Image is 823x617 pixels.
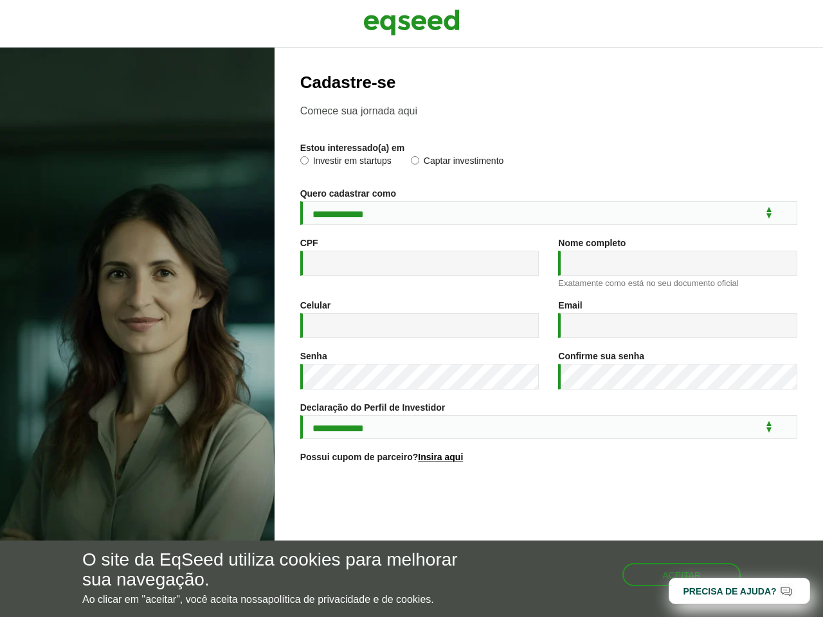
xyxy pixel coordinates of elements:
[268,595,431,605] a: política de privacidade e de cookies
[82,550,477,590] h5: O site da EqSeed utiliza cookies para melhorar sua navegação.
[300,403,446,412] label: Declaração do Perfil de Investidor
[411,156,504,169] label: Captar investimento
[451,478,646,528] iframe: reCAPTCHA
[300,238,318,247] label: CPF
[558,352,644,361] label: Confirme sua senha
[300,301,330,310] label: Celular
[558,279,797,287] div: Exatamente como está no seu documento oficial
[418,452,463,461] a: Insira aqui
[300,452,464,461] label: Possui cupom de parceiro?
[300,105,797,117] p: Comece sua jornada aqui
[558,238,626,247] label: Nome completo
[300,156,309,165] input: Investir em startups
[82,593,477,605] p: Ao clicar em "aceitar", você aceita nossa .
[300,189,396,198] label: Quero cadastrar como
[363,6,460,39] img: EqSeed Logo
[300,73,797,92] h2: Cadastre-se
[300,156,392,169] label: Investir em startups
[411,156,419,165] input: Captar investimento
[622,563,741,586] button: Aceitar
[558,301,582,310] label: Email
[300,352,327,361] label: Senha
[300,143,405,152] label: Estou interessado(a) em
